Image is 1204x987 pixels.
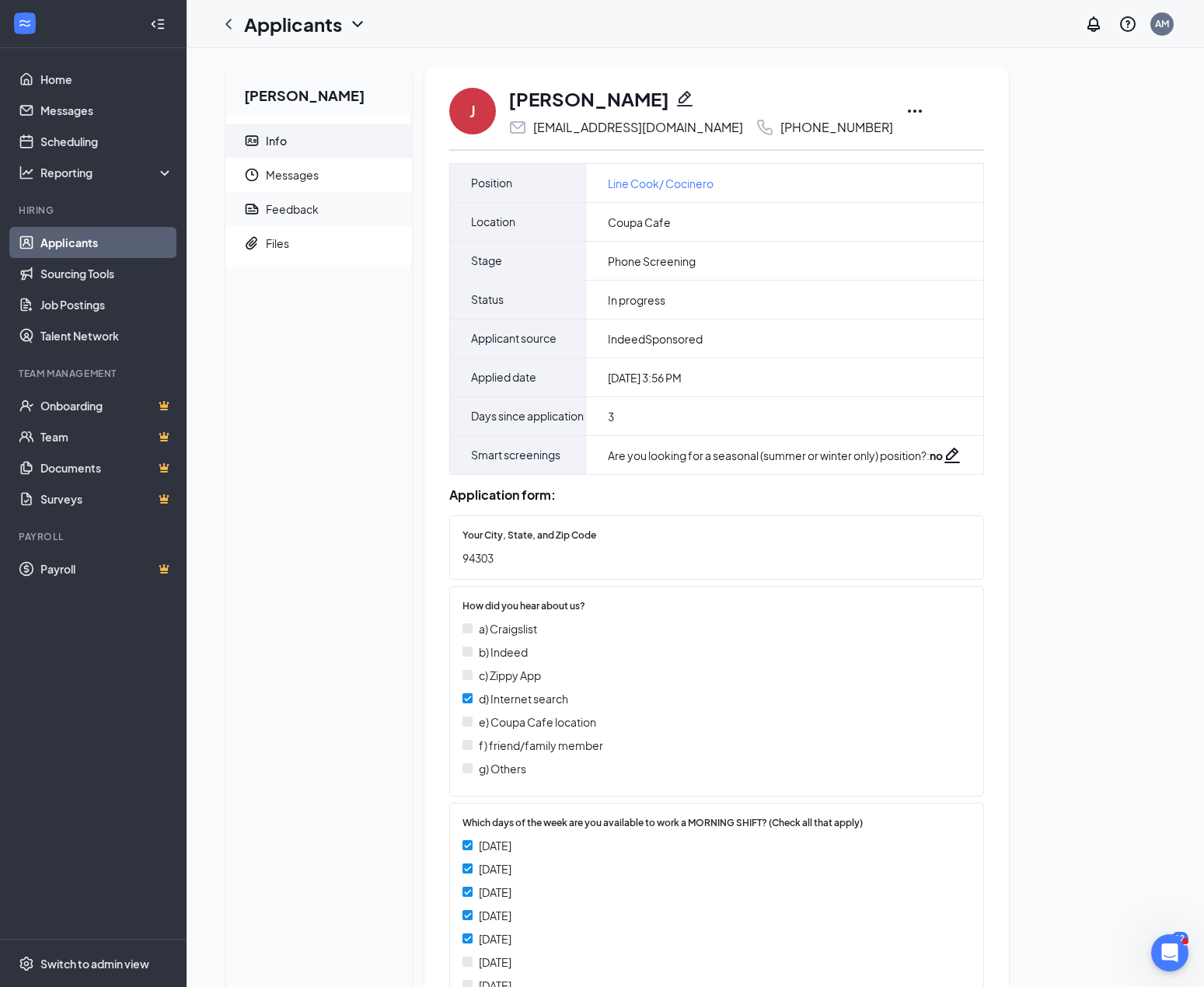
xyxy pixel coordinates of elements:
h2: [PERSON_NAME] [225,67,412,117]
a: Applicants [40,227,173,258]
div: Application form: [449,487,984,503]
span: [DATE] [479,884,511,901]
div: J [469,100,476,122]
a: DocumentsCrown [40,452,173,483]
svg: Phone [756,118,774,137]
div: Files [266,235,289,251]
div: AM [1155,17,1169,30]
span: [DATE] [479,907,511,924]
span: Applicant source [471,319,557,357]
svg: Paperclip [244,235,260,251]
a: Home [40,64,173,95]
span: Location [471,203,515,241]
div: Team Management [19,367,170,380]
a: TeamCrown [40,421,173,452]
span: Smart screenings [471,436,560,474]
svg: ChevronDown [348,15,367,33]
span: Messages [266,158,400,192]
div: [PHONE_NUMBER] [780,120,893,135]
a: Scheduling [40,126,173,157]
span: [DATE] [479,837,511,854]
span: f) friend/family member [479,737,603,754]
svg: Email [508,118,527,137]
a: Line Cook/ Cocinero [608,175,714,192]
a: Sourcing Tools [40,258,173,289]
svg: Ellipses [906,102,924,120]
svg: Analysis [19,165,34,180]
a: SurveysCrown [40,483,173,514]
span: In progress [608,292,665,308]
span: Status [471,281,504,319]
div: Feedback [266,201,319,217]
span: Phone Screening [608,253,696,269]
svg: WorkstreamLogo [17,16,33,31]
div: Are you looking for a seasonal (summer or winter only) position? : [608,448,943,463]
span: [DATE] 3:56 PM [608,370,682,385]
a: OnboardingCrown [40,390,173,421]
svg: Pencil [675,89,694,108]
span: Applied date [471,358,536,396]
span: IndeedSponsored [608,331,703,347]
div: [EMAIL_ADDRESS][DOMAIN_NAME] [533,120,743,135]
svg: Notifications [1084,15,1103,33]
a: ClockMessages [225,158,412,192]
svg: Report [244,201,260,217]
svg: Settings [19,956,34,971]
span: 3 [608,409,614,424]
span: Your City, State, and Zip Code [462,528,596,543]
span: c) Zippy App [479,667,541,684]
span: Stage [471,242,502,280]
div: Reporting [40,165,174,180]
span: g) Others [479,760,526,777]
svg: Collapse [150,16,166,32]
h1: [PERSON_NAME] [508,85,669,112]
a: PayrollCrown [40,553,173,584]
svg: Pencil [943,446,961,465]
span: d) Internet search [479,690,568,707]
span: 94303 [462,549,955,567]
span: [DATE] [479,930,511,947]
svg: QuestionInfo [1118,15,1137,33]
h1: Applicants [244,11,342,37]
a: Talent Network [40,320,173,351]
span: b) Indeed [479,643,528,661]
span: How did you hear about us? [462,599,585,614]
a: ReportFeedback [225,192,412,226]
span: e) Coupa Cafe location [479,713,596,731]
span: Days since application [471,397,584,435]
span: [DATE] [479,860,511,877]
strong: no [930,448,943,462]
div: Hiring [19,204,170,217]
span: [DATE] [479,954,511,971]
div: Payroll [19,530,170,543]
svg: Clock [244,167,260,183]
span: a) Craigslist [479,620,537,637]
div: 12 [1171,932,1188,945]
svg: ContactCard [244,133,260,148]
div: Switch to admin view [40,956,149,971]
a: PaperclipFiles [225,226,412,260]
a: ContactCardInfo [225,124,412,158]
div: Info [266,133,287,148]
a: Job Postings [40,289,173,320]
a: Messages [40,95,173,126]
span: Coupa Cafe [608,214,671,230]
svg: ChevronLeft [219,15,238,33]
iframe: Intercom live chat [1151,934,1188,971]
span: Position [471,164,512,202]
span: Which days of the week are you available to work a MORNING SHIFT? (Check all that apply) [462,816,863,831]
